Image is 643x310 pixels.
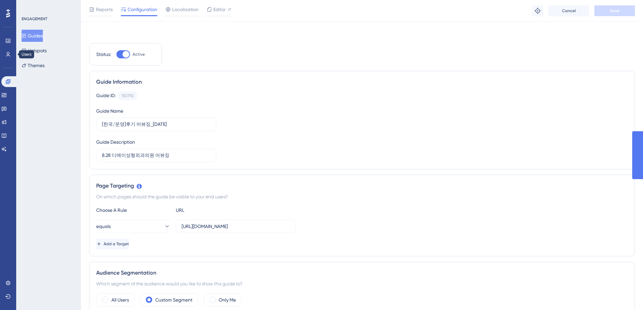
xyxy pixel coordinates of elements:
label: Only Me [219,296,236,304]
button: Add a Target [96,238,129,249]
div: Choose A Rule [96,206,170,214]
span: Configuration [128,5,157,13]
label: All Users [111,296,129,304]
div: Guide Name [96,107,123,115]
span: Editor [213,5,226,13]
div: URL [176,206,250,214]
div: Audience Segmentation [96,269,628,277]
span: Save [610,8,619,13]
span: Active [133,52,145,57]
div: 150792 [122,93,134,98]
div: Status: [96,50,111,58]
input: Type your Guide’s Name here [102,121,211,128]
button: Guides [22,30,43,42]
iframe: UserGuiding AI Assistant Launcher [615,283,635,304]
span: Localization [172,5,198,13]
button: equals [96,220,170,233]
span: equals [96,222,111,230]
div: Guide Information [96,78,628,86]
button: Save [594,5,635,16]
div: On which pages should the guide be visible to your end users? [96,193,628,201]
span: Add a Target [104,241,129,247]
button: Hotspots [22,45,47,57]
label: Custom Segment [155,296,192,304]
input: yourwebsite.com/path [182,223,290,230]
span: Reports [96,5,113,13]
span: Cancel [562,8,576,13]
input: Type your Guide’s Description here [102,152,211,159]
div: Page Targeting [96,182,628,190]
button: Themes [22,59,45,72]
div: Guide ID: [96,91,116,100]
div: Guide Description [96,138,135,146]
div: Which segment of the audience would you like to show this guide to? [96,280,628,288]
div: ENGAGEMENT [22,16,47,22]
button: Cancel [548,5,589,16]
